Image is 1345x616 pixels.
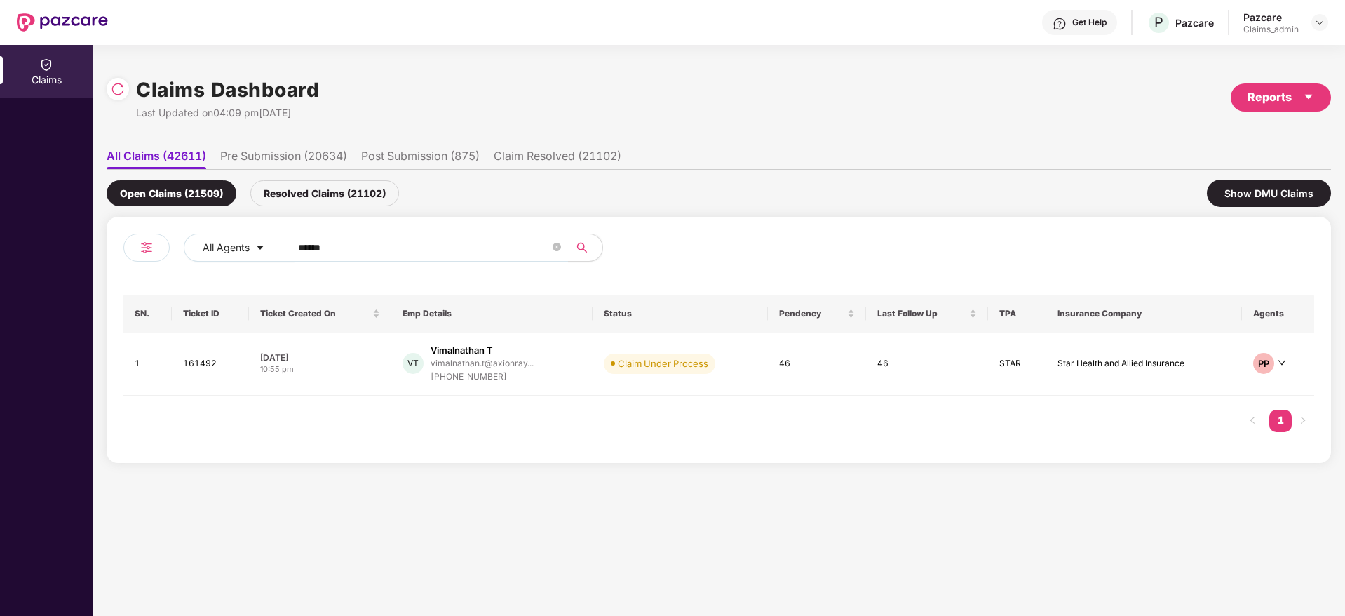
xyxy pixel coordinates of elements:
[431,370,534,384] div: [PHONE_NUMBER]
[1269,410,1292,431] a: 1
[1299,416,1307,424] span: right
[1292,410,1314,432] li: Next Page
[553,243,561,251] span: close-circle
[431,359,534,368] div: vimalnathan.t@axionray...
[1072,17,1107,28] div: Get Help
[553,241,561,255] span: close-circle
[136,74,319,105] h1: Claims Dashboard
[260,308,370,319] span: Ticket Created On
[220,149,347,169] li: Pre Submission (20634)
[255,243,265,254] span: caret-down
[1241,410,1264,432] button: left
[494,149,621,169] li: Claim Resolved (21102)
[123,295,172,333] th: SN.
[123,333,172,396] td: 1
[136,105,319,121] div: Last Updated on 04:09 pm[DATE]
[107,149,206,169] li: All Claims (42611)
[1292,410,1314,432] button: right
[138,239,155,256] img: svg+xml;base64,PHN2ZyB4bWxucz0iaHR0cDovL3d3dy53My5vcmcvMjAwMC9zdmciIHdpZHRoPSIyNCIgaGVpZ2h0PSIyNC...
[988,295,1046,333] th: TPA
[593,295,768,333] th: Status
[107,180,236,206] div: Open Claims (21509)
[866,295,988,333] th: Last Follow Up
[1243,24,1299,35] div: Claims_admin
[391,295,593,333] th: Emp Details
[1241,410,1264,432] li: Previous Page
[1053,17,1067,31] img: svg+xml;base64,PHN2ZyBpZD0iSGVscC0zMngzMiIgeG1sbnM9Imh0dHA6Ly93d3cudzMub3JnLzIwMDAvc3ZnIiB3aWR0aD...
[1248,416,1257,424] span: left
[172,295,249,333] th: Ticket ID
[172,333,249,396] td: 161492
[618,356,708,370] div: Claim Under Process
[260,351,380,363] div: [DATE]
[1046,333,1242,396] td: Star Health and Allied Insurance
[1253,353,1274,374] div: PP
[111,82,125,96] img: svg+xml;base64,PHN2ZyBpZD0iUmVsb2FkLTMyeDMyIiB4bWxucz0iaHR0cDovL3d3dy53My5vcmcvMjAwMC9zdmciIHdpZH...
[1303,91,1314,102] span: caret-down
[1314,17,1325,28] img: svg+xml;base64,PHN2ZyBpZD0iRHJvcGRvd24tMzJ4MzIiIHhtbG5zPSJodHRwOi8vd3d3LnczLm9yZy8yMDAwL3N2ZyIgd2...
[1269,410,1292,432] li: 1
[184,234,295,262] button: All Agentscaret-down
[260,363,380,375] div: 10:55 pm
[768,295,866,333] th: Pendency
[1046,295,1242,333] th: Insurance Company
[1278,359,1286,367] span: down
[1154,14,1163,31] span: P
[568,242,595,253] span: search
[39,58,53,72] img: svg+xml;base64,PHN2ZyBpZD0iQ2xhaW0iIHhtbG5zPSJodHRwOi8vd3d3LnczLm9yZy8yMDAwL3N2ZyIgd2lkdGg9IjIwIi...
[250,180,399,206] div: Resolved Claims (21102)
[779,308,844,319] span: Pendency
[203,240,250,255] span: All Agents
[877,308,966,319] span: Last Follow Up
[361,149,480,169] li: Post Submission (875)
[568,234,603,262] button: search
[1175,16,1214,29] div: Pazcare
[249,295,391,333] th: Ticket Created On
[988,333,1046,396] td: STAR
[1243,11,1299,24] div: Pazcare
[1248,88,1314,106] div: Reports
[768,333,866,396] td: 46
[866,333,988,396] td: 46
[431,344,493,357] div: Vimalnathan T
[1242,295,1314,333] th: Agents
[1207,180,1331,207] div: Show DMU Claims
[17,13,108,32] img: New Pazcare Logo
[403,353,424,374] div: VT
